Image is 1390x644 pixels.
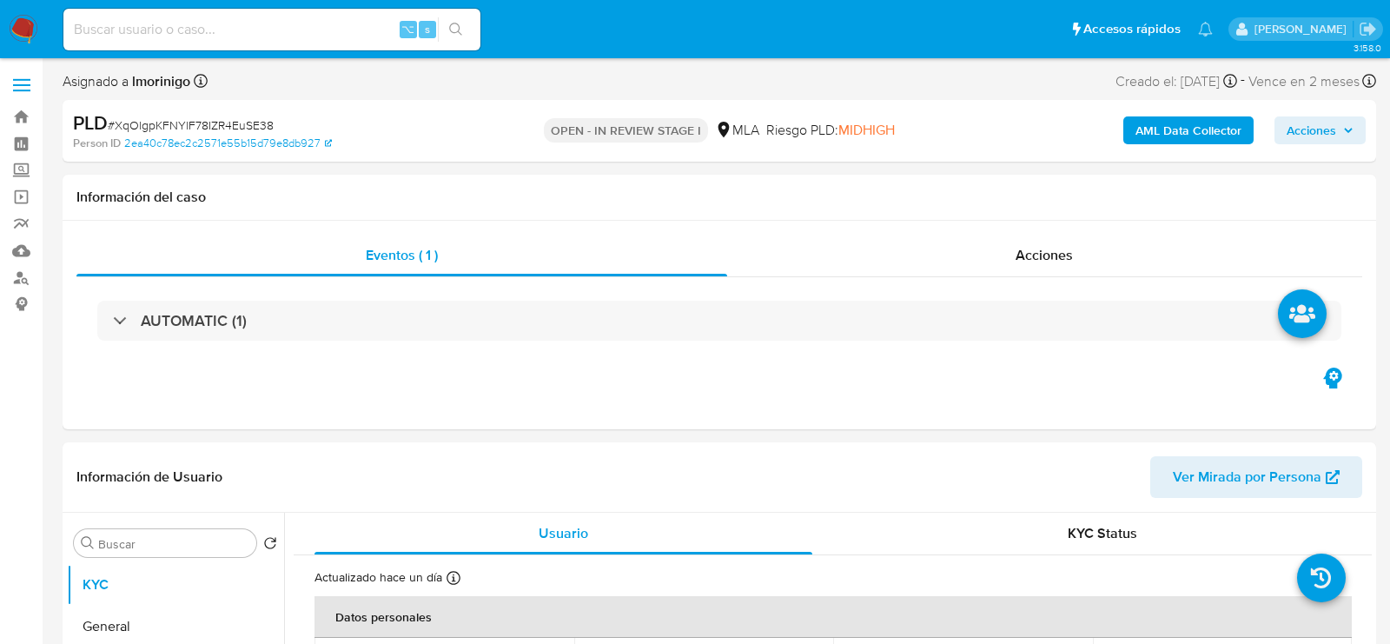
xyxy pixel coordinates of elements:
input: Buscar usuario o caso... [63,18,480,41]
span: Eventos ( 1 ) [366,245,438,265]
input: Buscar [98,536,249,552]
span: - [1241,70,1245,93]
span: Ver Mirada por Persona [1173,456,1321,498]
h1: Información del caso [76,189,1362,206]
h1: Información de Usuario [76,468,222,486]
div: Creado el: [DATE] [1115,70,1237,93]
button: AML Data Collector [1123,116,1254,144]
span: Vence en 2 meses [1248,72,1360,91]
span: Accesos rápidos [1083,20,1181,38]
b: AML Data Collector [1135,116,1241,144]
b: PLD [73,109,108,136]
span: ⌥ [401,21,414,37]
a: 2ea40c78ec2c2571e55b15d79e8db927 [124,136,332,151]
div: AUTOMATIC (1) [97,301,1341,341]
span: s [425,21,430,37]
span: # XqOlgpKFNYlF78IZR4EuSE38 [108,116,274,134]
div: MLA [715,121,759,140]
p: lourdes.morinigo@mercadolibre.com [1254,21,1353,37]
span: MIDHIGH [838,120,895,140]
b: lmorinigo [129,71,190,91]
button: search-icon [438,17,473,42]
button: Volver al orden por defecto [263,536,277,555]
span: KYC Status [1068,523,1137,543]
span: Riesgo PLD: [766,121,895,140]
button: Acciones [1274,116,1366,144]
th: Datos personales [314,596,1352,638]
span: Asignado a [63,72,190,91]
button: KYC [67,564,284,606]
a: Salir [1359,20,1377,38]
p: Actualizado hace un día [314,569,442,586]
p: OPEN - IN REVIEW STAGE I [544,118,708,143]
h3: AUTOMATIC (1) [141,311,247,330]
b: Person ID [73,136,121,151]
span: Acciones [1287,116,1336,144]
button: Buscar [81,536,95,550]
a: Notificaciones [1198,22,1213,37]
span: Acciones [1016,245,1073,265]
button: Ver Mirada por Persona [1150,456,1362,498]
span: Usuario [539,523,588,543]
